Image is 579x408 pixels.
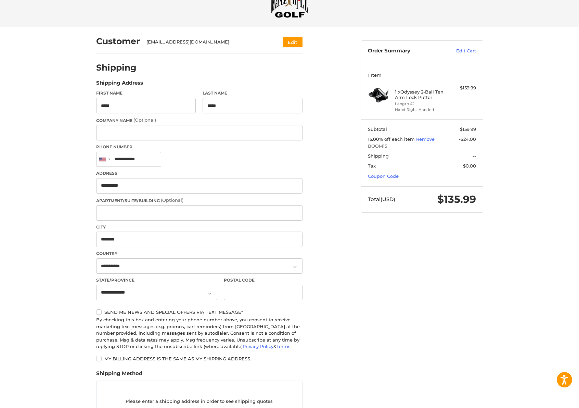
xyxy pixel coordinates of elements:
label: Phone Number [96,144,303,150]
a: Privacy Policy [243,344,273,349]
div: [EMAIL_ADDRESS][DOMAIN_NAME] [146,39,269,46]
h2: Customer [96,36,140,47]
span: BOOM15 [368,143,476,150]
li: Length 42 [395,101,447,107]
span: Shipping [368,153,389,159]
h3: 1 Item [368,72,476,78]
label: State/Province [96,277,217,283]
h4: 1 x Odyssey 2-Ball Ten Arm Lock Putter [395,89,447,100]
div: United States: +1 [96,152,112,167]
h2: Shipping [96,62,137,73]
button: Edit [283,37,303,47]
a: Remove [416,136,435,142]
span: $159.99 [460,126,476,132]
label: First Name [96,90,196,96]
label: Send me news and special offers via text message* [96,309,303,315]
span: Total (USD) [368,196,395,202]
small: (Optional) [161,197,183,203]
div: $159.99 [449,85,476,91]
h3: Order Summary [368,48,441,54]
label: Address [96,170,303,176]
a: Coupon Code [368,173,399,179]
span: 15.00% off each item [368,136,416,142]
li: Hand Right-Handed [395,107,447,113]
a: Terms [276,344,291,349]
span: $0.00 [463,163,476,169]
span: Subtotal [368,126,387,132]
label: Country [96,250,303,257]
span: -$24.00 [459,136,476,142]
label: Postal Code [224,277,303,283]
a: Edit Cart [441,48,476,54]
small: (Optional) [133,117,156,123]
legend: Shipping Address [96,79,143,90]
label: City [96,224,303,230]
span: -- [473,153,476,159]
label: Apartment/Suite/Building [96,197,303,204]
legend: Shipping Method [96,370,142,381]
iframe: Google Customer Reviews [523,390,579,408]
span: $135.99 [437,193,476,206]
span: Tax [368,163,376,169]
label: My billing address is the same as my shipping address. [96,356,303,361]
label: Last Name [203,90,303,96]
label: Company Name [96,117,303,124]
div: By checking this box and entering your phone number above, you consent to receive marketing text ... [96,317,303,350]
